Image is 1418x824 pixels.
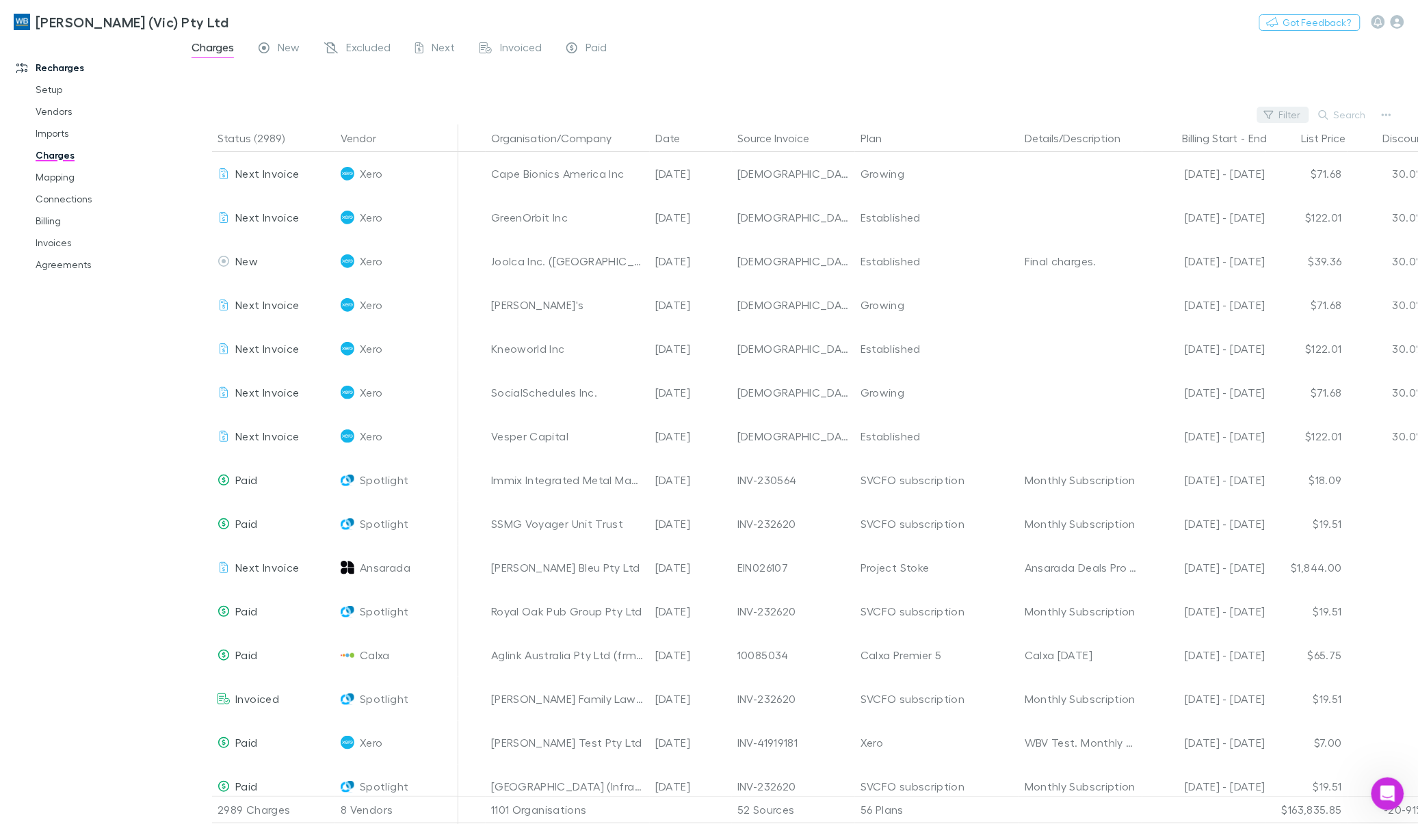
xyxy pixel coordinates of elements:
[737,677,850,721] div: INV-232620
[861,633,1014,677] div: Calxa Premier 5
[1025,677,1137,721] div: Monthly Subscription
[341,342,354,356] img: Xero's Logo
[861,677,1014,721] div: SVCFO subscription
[491,765,644,808] div: [GEOGRAPHIC_DATA] (Infrastructure) Pty Ltd
[341,429,354,443] img: Xero's Logo
[235,780,257,793] span: Paid
[650,765,732,808] div: [DATE]
[235,736,257,749] span: Paid
[341,736,354,749] img: Xero's Logo
[1265,677,1348,721] div: $19.51
[1148,371,1265,414] div: [DATE] - [DATE]
[1265,327,1348,371] div: $122.01
[1025,721,1137,765] div: WBV Test. Monthly Subscription, Grow, [DATE] to [DATE] 90% Discount.
[22,122,189,144] a: Imports
[3,57,189,79] a: Recharges
[360,152,382,196] span: Xero
[1265,633,1348,677] div: $65.75
[737,502,850,546] div: INV-232620
[1148,502,1265,546] div: [DATE] - [DATE]
[1265,721,1348,765] div: $7.00
[650,239,732,283] div: [DATE]
[1148,239,1265,283] div: [DATE] - [DATE]
[1025,239,1137,283] div: Final charges.
[341,692,354,706] img: Spotlight's Logo
[737,765,850,808] div: INV-232620
[486,797,650,824] div: 1101 Organisations
[737,196,850,239] div: [DEMOGRAPHIC_DATA]-6578810
[861,371,1014,414] div: Growing
[360,589,408,633] span: Spotlight
[650,677,732,721] div: [DATE]
[861,502,1014,546] div: SVCFO subscription
[360,239,382,283] span: Xero
[1248,124,1267,152] button: End
[737,239,850,283] div: [DEMOGRAPHIC_DATA]-6578810
[1148,196,1265,239] div: [DATE] - [DATE]
[1025,124,1137,152] button: Details/Description
[650,327,732,371] div: [DATE]
[737,371,850,414] div: [DEMOGRAPHIC_DATA]-6578810
[212,797,335,824] div: 2989 Charges
[1257,107,1309,123] button: Filter
[360,502,408,546] span: Spotlight
[491,283,644,327] div: [PERSON_NAME]'s
[737,458,850,502] div: INV-230564
[360,327,382,371] span: Xero
[22,144,189,166] a: Charges
[861,152,1014,196] div: Growing
[1265,371,1348,414] div: $71.68
[491,589,644,633] div: Royal Oak Pub Group Pty Ltd
[737,124,826,152] button: Source Invoice
[1148,283,1265,327] div: [DATE] - [DATE]
[1265,283,1348,327] div: $71.68
[1025,633,1137,677] div: Calxa [DATE]
[1265,797,1348,824] div: $163,835.85
[235,648,257,661] span: Paid
[360,458,408,502] span: Spotlight
[235,692,279,705] span: Invoiced
[737,283,850,327] div: [DEMOGRAPHIC_DATA]-6578810
[491,196,644,239] div: GreenOrbit Inc
[341,780,354,793] img: Spotlight's Logo
[22,101,189,122] a: Vendors
[341,604,354,618] img: Spotlight's Logo
[360,414,382,458] span: Xero
[861,589,1014,633] div: SVCFO subscription
[1265,458,1348,502] div: $18.09
[1025,765,1137,808] div: Monthly Subscription
[341,648,354,662] img: Calxa's Logo
[1148,721,1265,765] div: [DATE] - [DATE]
[335,797,458,824] div: 8 Vendors
[341,561,354,574] img: Ansarada's Logo
[737,721,850,765] div: INV-41919181
[1183,124,1238,152] button: Billing Start
[1148,327,1265,371] div: [DATE] - [DATE]
[491,371,644,414] div: SocialSchedules Inc.
[235,254,258,267] span: New
[1025,458,1137,502] div: Monthly Subscription
[1265,589,1348,633] div: $19.51
[1148,458,1265,502] div: [DATE] - [DATE]
[491,152,644,196] div: Cape Bionics America Inc
[491,546,644,589] div: [PERSON_NAME] Bleu Pty Ltd
[1148,124,1281,152] div: -
[1265,502,1348,546] div: $19.51
[1148,589,1265,633] div: [DATE] - [DATE]
[235,429,299,442] span: Next Invoice
[650,502,732,546] div: [DATE]
[360,196,382,239] span: Xero
[491,721,644,765] div: [PERSON_NAME] Test Pty Ltd
[1148,546,1265,589] div: [DATE] - [DATE]
[14,14,30,30] img: William Buck (Vic) Pty Ltd's Logo
[586,40,607,58] span: Paid
[650,546,732,589] div: [DATE]
[655,124,696,152] button: Date
[341,517,354,531] img: Spotlight's Logo
[1265,239,1348,283] div: $39.36
[22,210,189,232] a: Billing
[861,721,1014,765] div: Xero
[1312,107,1374,123] button: Search
[360,721,382,765] span: Xero
[341,386,354,399] img: Xero's Logo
